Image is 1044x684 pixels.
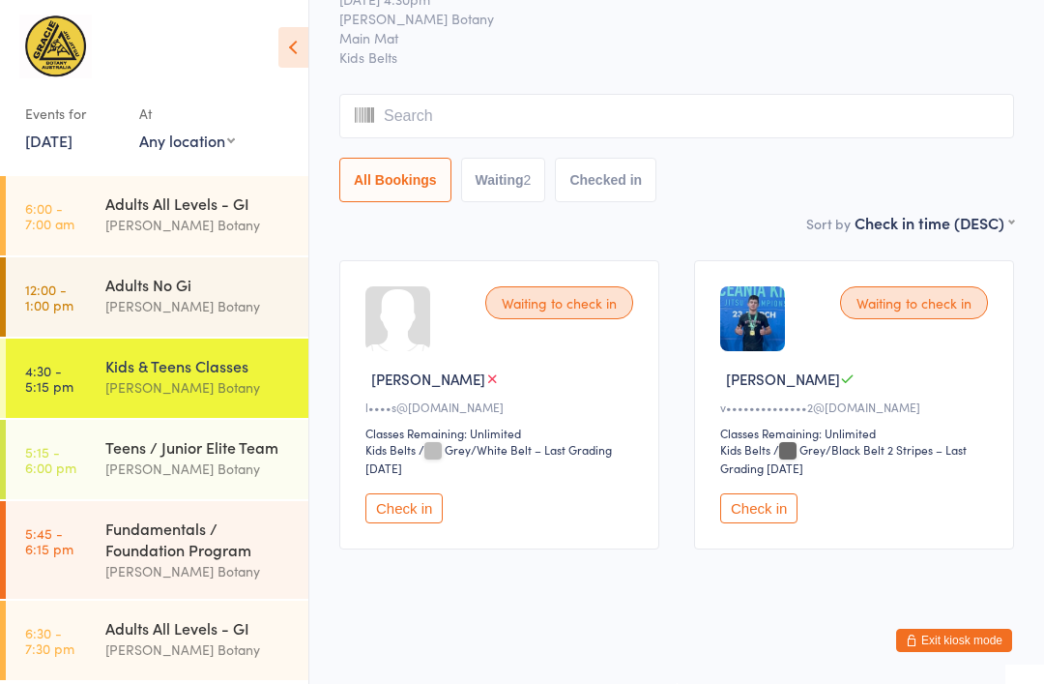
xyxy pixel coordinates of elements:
[25,282,73,312] time: 12:00 - 1:00 pm
[339,94,1014,138] input: Search
[461,158,546,202] button: Waiting2
[365,493,443,523] button: Check in
[6,257,308,337] a: 12:00 -1:00 pmAdults No Gi[PERSON_NAME] Botany
[105,376,292,399] div: [PERSON_NAME] Botany
[365,441,612,476] span: / Grey/White Belt – Last Grading [DATE]
[25,200,74,231] time: 6:00 - 7:00 am
[6,176,308,255] a: 6:00 -7:00 amAdults All Levels - GI[PERSON_NAME] Botany
[25,625,74,656] time: 6:30 - 7:30 pm
[365,399,639,415] div: l••••s@[DOMAIN_NAME]
[806,214,851,233] label: Sort by
[720,399,994,415] div: v••••••••••••••2@[DOMAIN_NAME]
[365,441,416,458] div: Kids Belts
[371,369,485,389] span: [PERSON_NAME]
[339,9,984,28] span: [PERSON_NAME] Botany
[720,493,797,523] button: Check in
[105,295,292,317] div: [PERSON_NAME] Botany
[6,601,308,680] a: 6:30 -7:30 pmAdults All Levels - GI[PERSON_NAME] Botany
[720,441,770,458] div: Kids Belts
[339,158,451,202] button: All Bookings
[25,525,73,556] time: 5:45 - 6:15 pm
[139,130,235,151] div: Any location
[105,617,292,639] div: Adults All Levels - GI
[105,639,292,661] div: [PERSON_NAME] Botany
[105,436,292,458] div: Teens / Junior Elite Team
[25,363,73,394] time: 4:30 - 5:15 pm
[25,130,72,151] a: [DATE]
[139,98,235,130] div: At
[720,425,994,441] div: Classes Remaining: Unlimited
[105,274,292,295] div: Adults No Gi
[485,286,633,319] div: Waiting to check in
[840,286,988,319] div: Waiting to check in
[6,420,308,499] a: 5:15 -6:00 pmTeens / Junior Elite Team[PERSON_NAME] Botany
[105,458,292,480] div: [PERSON_NAME] Botany
[19,15,92,78] img: Gracie Botany
[6,339,308,418] a: 4:30 -5:15 pmKids & Teens Classes[PERSON_NAME] Botany
[105,518,292,560] div: Fundamentals / Foundation Program
[365,425,639,441] div: Classes Remaining: Unlimited
[25,98,120,130] div: Events for
[105,560,292,582] div: [PERSON_NAME] Botany
[726,369,840,389] span: [PERSON_NAME]
[6,501,308,599] a: 5:45 -6:15 pmFundamentals / Foundation Program[PERSON_NAME] Botany
[896,629,1012,652] button: Exit kiosk mode
[105,214,292,236] div: [PERSON_NAME] Botany
[25,444,76,475] time: 5:15 - 6:00 pm
[720,286,785,351] img: image1743031910.png
[555,158,656,202] button: Checked in
[105,355,292,376] div: Kids & Teens Classes
[855,212,1014,233] div: Check in time (DESC)
[720,441,967,476] span: / Grey/Black Belt 2 Stripes – Last Grading [DATE]
[339,28,984,47] span: Main Mat
[339,47,1014,67] span: Kids Belts
[105,193,292,214] div: Adults All Levels - GI
[524,172,532,188] div: 2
